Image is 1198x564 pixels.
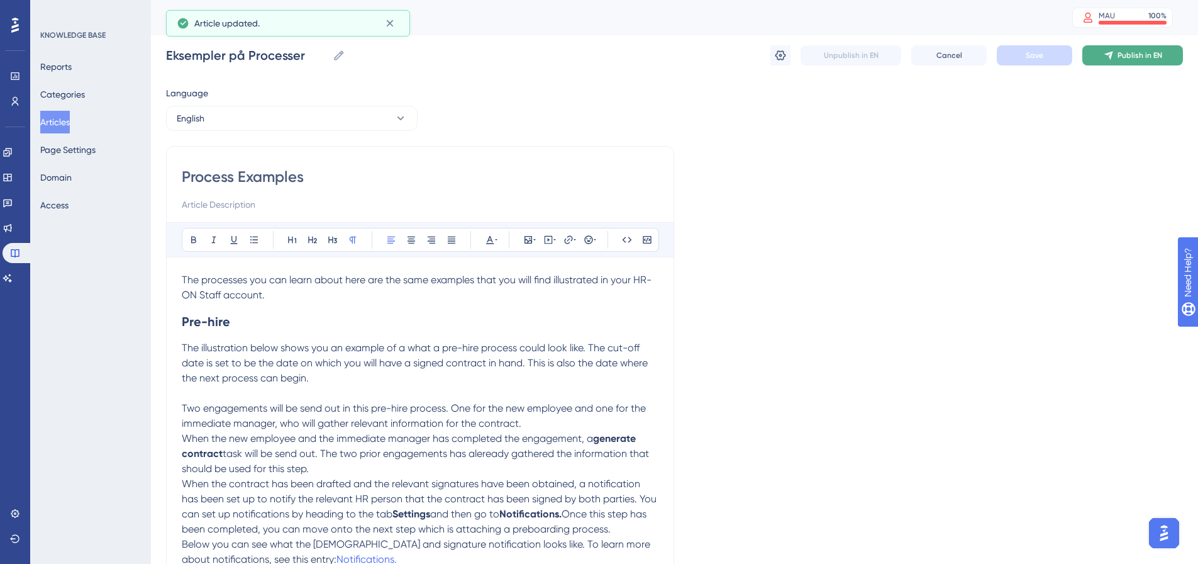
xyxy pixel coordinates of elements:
[40,30,106,40] div: KNOWLEDGE BASE
[166,9,1041,26] div: Eksempler på Processer
[177,111,204,126] span: English
[1026,50,1043,60] span: Save
[499,508,562,520] strong: Notifications.
[40,194,69,217] button: Access
[182,314,230,329] strong: Pre-hire
[182,432,593,444] span: When the new employee and the immediate manager has completed the engagement, a
[182,342,650,384] span: The illustration below shows you an example of a what a pre-hire process could look like. The cut...
[911,45,987,65] button: Cancel
[1082,45,1183,65] button: Publish in EN
[182,197,658,212] input: Article Description
[997,45,1072,65] button: Save
[1099,11,1115,21] div: MAU
[194,16,260,31] span: Article updated.
[1118,50,1162,60] span: Publish in EN
[166,86,208,101] span: Language
[392,508,430,520] strong: Settings
[1145,514,1183,552] iframe: UserGuiding AI Assistant Launcher
[182,402,648,429] span: Two engagements will be send out in this pre-hire process. One for the new employee and one for t...
[40,83,85,106] button: Categories
[40,55,72,78] button: Reports
[182,274,652,301] span: The processes you can learn about here are the same examples that you will find illustrated in yo...
[166,106,418,131] button: English
[40,166,72,189] button: Domain
[166,47,328,64] input: Article Name
[182,478,659,520] span: When the contract has been drafted and the relevant signatures have been obtained, a notification...
[801,45,901,65] button: Unpublish in EN
[40,111,70,133] button: Articles
[936,50,962,60] span: Cancel
[1148,11,1167,21] div: 100 %
[30,3,79,18] span: Need Help?
[40,138,96,161] button: Page Settings
[182,448,652,475] span: task will be send out. The two prior engagements has aleready gathered the information that shoul...
[430,508,499,520] span: and then go to
[824,50,879,60] span: Unpublish in EN
[182,167,658,187] input: Article Title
